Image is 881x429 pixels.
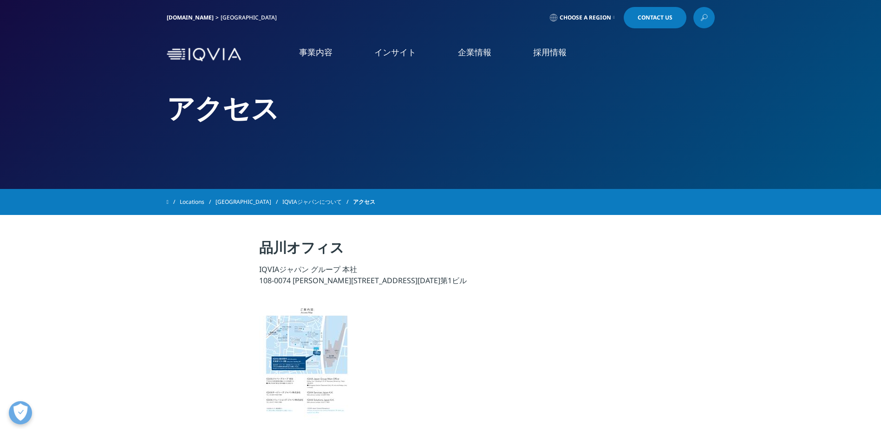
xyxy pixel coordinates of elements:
[259,238,344,257] strong: 品川オフィス
[299,46,333,58] a: 事業内容
[458,46,491,58] a: 企業情報
[9,401,32,424] button: 優先設定センターを開く
[282,194,353,210] a: IQVIAジャパンについて
[167,91,715,125] h2: アクセス
[221,14,281,21] div: [GEOGRAPHIC_DATA]
[624,7,686,28] a: Contact Us
[638,15,672,20] span: Contact Us
[353,194,375,210] span: アクセス
[245,32,715,77] nav: Primary
[374,46,416,58] a: インサイト
[215,194,282,210] a: [GEOGRAPHIC_DATA]
[533,46,567,58] a: 採用情報
[167,13,214,21] a: [DOMAIN_NAME]
[259,264,622,292] p: IQVIAジャパン グループ 本社 108-0074 [PERSON_NAME][STREET_ADDRESS][DATE]第1ビル
[560,14,611,21] span: Choose a Region
[180,194,215,210] a: Locations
